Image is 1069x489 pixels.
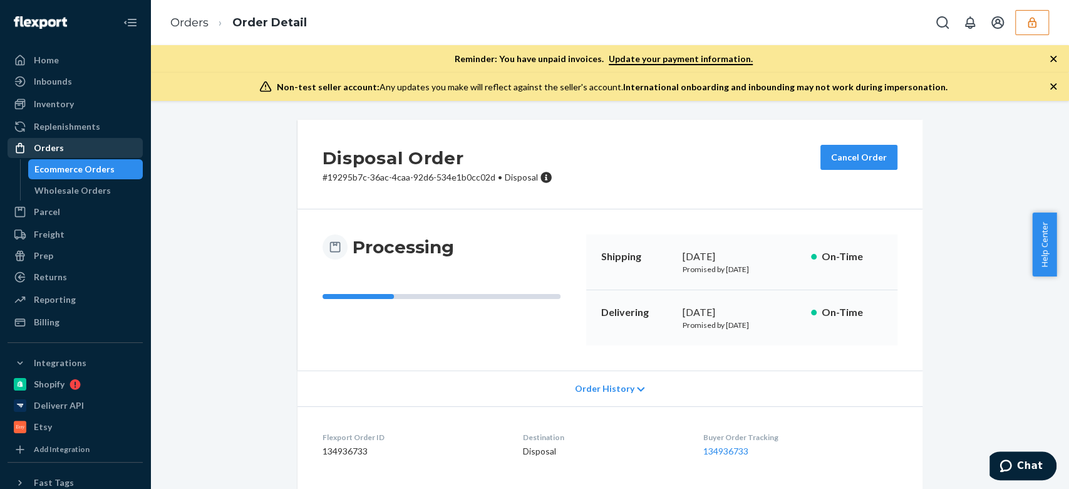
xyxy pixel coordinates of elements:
div: Billing [34,316,59,329]
button: Help Center [1032,213,1056,276]
button: Integrations [8,353,143,373]
dd: 134936733 [323,445,504,458]
p: Delivering [601,305,673,320]
div: Fast Tags [34,476,74,489]
span: Order History [574,382,634,395]
a: Inventory [8,94,143,114]
a: Shopify [8,374,143,394]
a: Orders [170,16,209,29]
h2: Disposal Order [323,145,552,171]
div: Returns [34,271,67,283]
button: Cancel Order [820,145,897,170]
a: Prep [8,246,143,266]
a: Returns [8,267,143,287]
a: Ecommerce Orders [28,159,143,179]
div: Add Integration [34,444,90,455]
p: On-Time [822,250,882,264]
p: # 19295b7c-36ac-4caa-92d6-534e1b0cc02d [323,171,552,184]
div: Freight [34,228,65,241]
div: Etsy [34,421,52,433]
a: Freight [8,224,143,244]
a: Orders [8,138,143,158]
a: Add Integration [8,442,143,457]
button: Open Search Box [930,10,955,35]
div: Orders [34,142,64,154]
div: [DATE] [683,250,801,264]
div: Reporting [34,293,76,306]
a: Billing [8,312,143,332]
div: Ecommerce Orders [34,163,115,176]
div: Inventory [34,98,74,110]
div: Integrations [34,357,86,369]
a: 134936733 [703,446,748,456]
a: Home [8,50,143,70]
ol: breadcrumbs [160,4,317,41]
span: Non-test seller account: [277,81,380,92]
a: Parcel [8,202,143,222]
p: On-Time [822,305,882,320]
p: Shipping [601,250,673,264]
h3: Processing [353,236,454,258]
a: Reporting [8,290,143,310]
a: Update your payment information. [609,53,753,65]
a: Etsy [8,417,143,437]
div: Inbounds [34,75,72,88]
div: Prep [34,250,53,262]
dt: Flexport Order ID [323,432,504,443]
span: Disposal [505,172,538,182]
p: Promised by [DATE] [683,264,801,275]
div: Any updates you make will reflect against the seller's account. [277,81,948,93]
dt: Buyer Order Tracking [703,432,897,443]
div: [DATE] [683,305,801,320]
div: Home [34,54,59,66]
div: Deliverr API [34,399,84,412]
p: Promised by [DATE] [683,320,801,330]
dt: Destination [523,432,683,443]
dd: Disposal [523,445,683,458]
div: Replenishments [34,120,100,133]
img: Flexport logo [14,16,67,29]
button: Close Navigation [118,10,143,35]
p: Reminder: You have unpaid invoices. [455,53,753,65]
a: Order Detail [232,16,307,29]
span: • [498,172,502,182]
span: International onboarding and inbounding may not work during impersonation. [623,81,948,92]
a: Inbounds [8,71,143,92]
a: Replenishments [8,117,143,137]
button: Open account menu [985,10,1010,35]
iframe: Opens a widget where you can chat to one of our agents [989,451,1056,483]
button: Open notifications [958,10,983,35]
div: Wholesale Orders [34,184,111,197]
div: Shopify [34,378,65,391]
a: Deliverr API [8,396,143,416]
a: Wholesale Orders [28,181,143,201]
div: Parcel [34,206,60,218]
